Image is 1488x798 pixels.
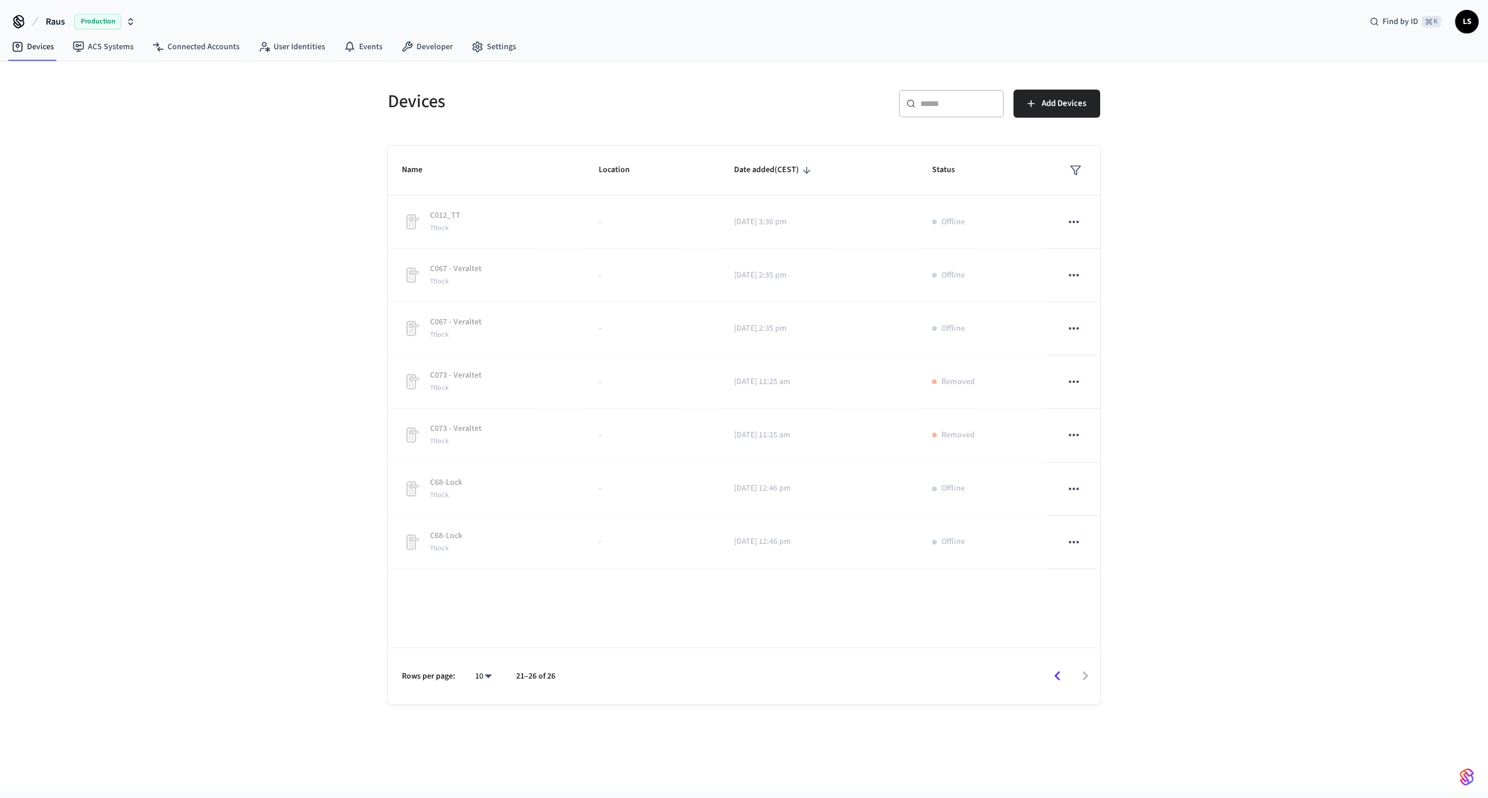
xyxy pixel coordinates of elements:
p: C073 - Veraltet [430,423,482,435]
p: C68-Lock [430,477,462,489]
p: C012_TT [430,210,460,222]
p: C073 - Veraltet [430,369,482,382]
span: Add Devices [1042,96,1086,111]
a: Settings [462,36,525,57]
p: [DATE] 12:46 pm [734,536,904,548]
div: Find by ID⌘ K [1360,11,1451,32]
span: Ttlock [430,436,449,446]
p: Rows per page: [402,670,455,683]
a: Devices [2,36,63,57]
img: Placeholder Lock Image [402,372,421,391]
a: Connected Accounts [143,36,249,57]
span: Status [932,161,970,179]
p: Offline [941,536,965,548]
img: Placeholder Lock Image [402,213,421,231]
img: Placeholder Lock Image [402,426,421,444]
table: sticky table [388,146,1100,569]
p: [DATE] 12:46 pm [734,482,904,495]
a: User Identities [249,36,335,57]
p: [DATE] 11:25 am [734,376,904,388]
p: [DATE] 2:35 pm [734,269,904,282]
button: Add Devices [1013,90,1100,118]
a: Events [335,36,392,57]
span: Production [74,14,121,29]
p: C067 - Veraltet [430,316,482,328]
span: Ttlock [430,223,449,233]
p: - [599,429,707,441]
p: C68-Lock [430,530,462,542]
p: Offline [941,216,965,228]
p: Offline [941,323,965,335]
img: SeamLogoGradient.69752ec5.svg [1460,768,1474,786]
p: [DATE] 2:35 pm [734,323,904,335]
p: 21–26 of 26 [516,670,555,683]
p: - [599,323,707,335]
div: 10 [469,668,497,685]
span: ⌘ K [1422,16,1441,28]
p: Offline [941,482,965,495]
span: Ttlock [430,543,449,553]
span: Ttlock [430,330,449,340]
p: [DATE] 11:25 am [734,429,904,441]
img: Placeholder Lock Image [402,266,421,285]
span: Raus [46,15,65,29]
span: LS [1456,11,1477,32]
p: - [599,269,707,282]
p: C067 - Veraltet [430,263,482,275]
img: Placeholder Lock Image [402,480,421,498]
button: Go to previous page [1043,662,1071,690]
button: LS [1455,10,1479,33]
img: Placeholder Lock Image [402,319,421,338]
p: [DATE] 3:36 pm [734,216,904,228]
p: - [599,482,707,495]
span: Ttlock [430,276,449,286]
span: Name [402,161,438,179]
p: Offline [941,269,965,282]
span: Find by ID [1383,16,1418,28]
h5: Devices [388,90,737,114]
p: - [599,536,707,548]
span: Ttlock [430,383,449,393]
p: - [599,376,707,388]
span: Date added(CEST) [734,161,814,179]
a: ACS Systems [63,36,143,57]
p: Removed [941,429,975,441]
img: Placeholder Lock Image [402,533,421,552]
a: Developer [392,36,462,57]
p: Removed [941,376,975,388]
span: Location [599,161,645,179]
span: Ttlock [430,490,449,500]
p: - [599,216,707,228]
